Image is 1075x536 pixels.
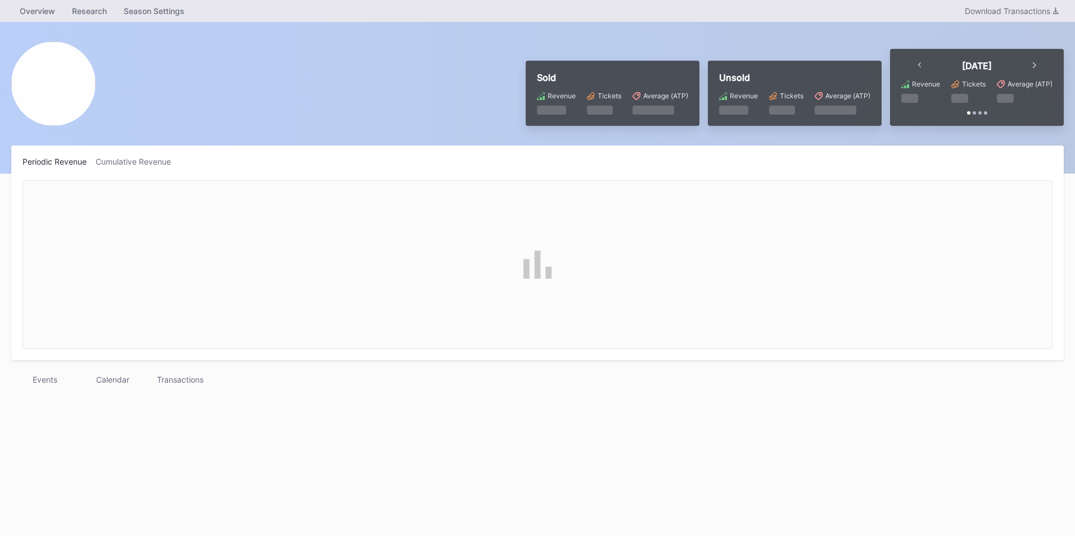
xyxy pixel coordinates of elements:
[598,92,621,100] div: Tickets
[965,6,1058,16] div: Download Transactions
[96,157,180,166] div: Cumulative Revenue
[825,92,870,100] div: Average (ATP)
[537,72,688,83] div: Sold
[79,371,146,388] div: Calendar
[11,371,79,388] div: Events
[730,92,758,100] div: Revenue
[146,371,214,388] div: Transactions
[959,3,1064,19] button: Download Transactions
[64,3,115,19] a: Research
[962,80,986,88] div: Tickets
[643,92,688,100] div: Average (ATP)
[1008,80,1053,88] div: Average (ATP)
[22,157,96,166] div: Periodic Revenue
[719,72,870,83] div: Unsold
[548,92,576,100] div: Revenue
[780,92,803,100] div: Tickets
[11,3,64,19] a: Overview
[115,3,193,19] a: Season Settings
[912,80,940,88] div: Revenue
[962,60,992,71] div: [DATE]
